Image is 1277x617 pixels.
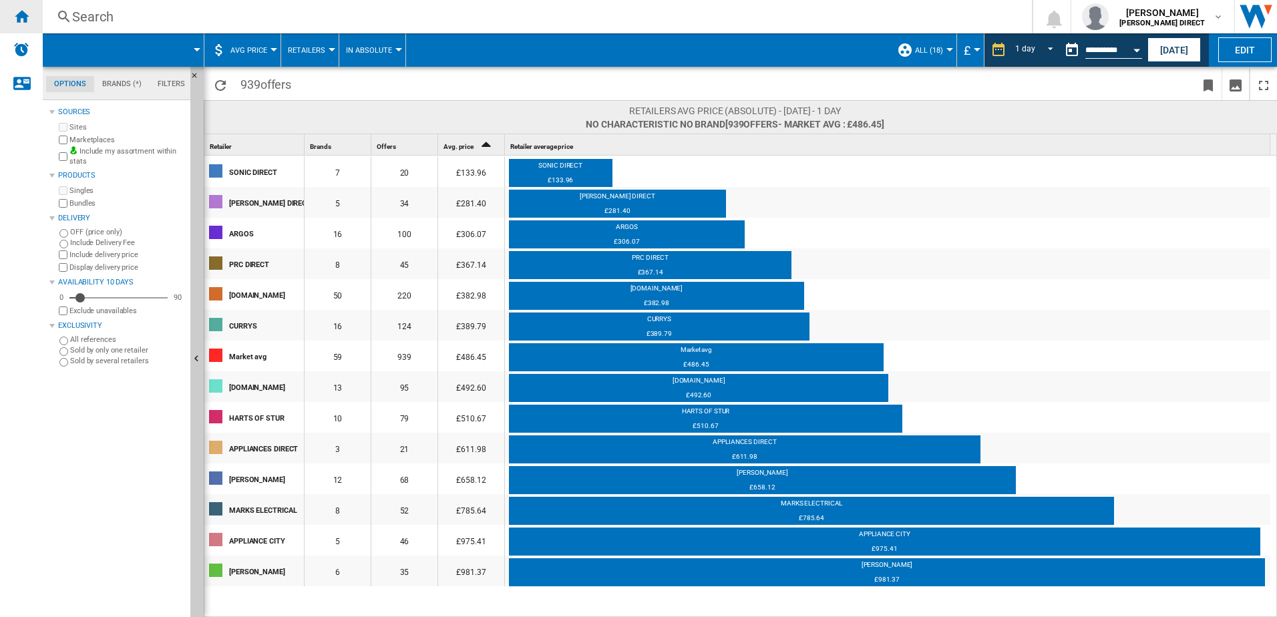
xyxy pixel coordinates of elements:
div: Retailer average price Sort None [508,134,1270,155]
img: profile.jpg [1082,3,1109,30]
button: Bookmark this report [1195,69,1222,100]
div: 79 [371,402,437,433]
div: £486.45 [438,341,504,371]
button: md-calendar [1059,37,1085,63]
div: £785.64 [509,513,1114,527]
div: £486.45 [509,360,884,373]
div: 5 [305,525,371,556]
div: SONIC DIRECT [509,161,612,174]
label: Marketplaces [69,135,185,145]
button: [DATE] [1147,37,1201,62]
div: 16 [305,218,371,248]
div: 90 [170,292,185,302]
input: Include delivery price [59,250,67,259]
div: 52 [371,494,437,525]
input: Include Delivery Fee [59,240,68,248]
label: Include my assortment within stats [69,146,185,167]
div: £492.60 [509,391,888,404]
span: Retailer average price [510,143,573,150]
div: MARKS ELECTRICAL [509,499,1114,512]
div: £510.67 [509,421,902,435]
input: OFF (price only) [59,229,68,238]
div: APPLIANCE CITY [229,526,303,554]
button: Open calendar [1125,36,1149,60]
div: Avg. price Sort Ascending [441,134,504,155]
md-tab-item: Brands (*) [94,76,150,92]
div: £367.14 [509,268,791,281]
div: £306.07 [509,237,745,250]
div: 220 [371,279,437,310]
div: 68 [371,463,437,494]
div: £975.41 [438,525,504,556]
md-tab-item: Filters [150,76,193,92]
div: [DOMAIN_NAME] [229,280,303,308]
label: OFF (price only) [70,227,185,237]
div: £611.98 [509,452,980,465]
span: In Absolute [346,46,392,55]
div: 35 [371,556,437,586]
input: All references [59,337,68,345]
div: £ [964,33,977,67]
div: 59 [305,341,371,371]
div: In Absolute [346,33,399,67]
div: APPLIANCES DIRECT [509,437,980,451]
div: £382.98 [438,279,504,310]
span: Retailer [210,143,232,150]
div: 6 [305,556,371,586]
span: AVG Price [230,46,267,55]
label: Sold by several retailers [70,356,185,366]
label: All references [70,335,185,345]
div: MARKS ELECTRICAL [229,495,303,524]
span: ALL (18) [915,46,943,55]
div: [PERSON_NAME] [229,465,303,493]
div: [PERSON_NAME] [509,468,1016,481]
span: offers [743,119,777,130]
div: £133.96 [509,176,612,189]
div: Brands Sort None [307,134,371,155]
div: CURRYS [229,311,303,339]
input: Sold by several retailers [59,358,68,367]
div: Retailers [288,33,332,67]
span: - Market avg : £486.45 [778,119,882,130]
div: SONIC DIRECT [229,158,303,186]
span: Brands [310,143,331,150]
div: PRC DIRECT [229,250,303,278]
div: 5 [305,187,371,218]
div: 12 [305,463,371,494]
span: Retailers AVG price (absolute) - [DATE] - 1 day [586,104,884,118]
div: Sort None [508,134,1270,155]
div: £510.67 [438,402,504,433]
div: 7 [305,156,371,187]
div: Sort Ascending [441,134,504,155]
div: £389.79 [438,310,504,341]
div: Availability 10 Days [58,277,185,288]
div: 50 [305,279,371,310]
div: £281.40 [438,187,504,218]
span: No characteristic No brand [586,118,884,131]
input: Display delivery price [59,306,67,315]
div: £306.07 [438,218,504,248]
div: 13 [305,371,371,402]
span: £ [964,43,970,57]
span: [PERSON_NAME] [1119,6,1205,19]
div: 34 [371,187,437,218]
div: Sources [58,107,185,118]
div: [PERSON_NAME] [229,557,303,585]
label: Include delivery price [69,250,185,260]
div: 939 [371,341,437,371]
div: Sort None [207,134,304,155]
label: Bundles [69,198,185,208]
div: 10 [305,402,371,433]
div: 100 [371,218,437,248]
div: This report is based on a date in the past. [1059,33,1145,67]
md-tab-item: Options [46,76,94,92]
div: ARGOS [509,222,745,236]
button: Reload [207,69,234,100]
div: £382.98 [509,298,804,312]
div: Products [58,170,185,181]
b: [PERSON_NAME] DIRECT [1119,19,1205,27]
div: £785.64 [438,494,504,525]
div: CURRYS [509,315,809,328]
div: HARTS OF STUR [229,403,303,431]
img: mysite-bg-18x18.png [69,146,77,154]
